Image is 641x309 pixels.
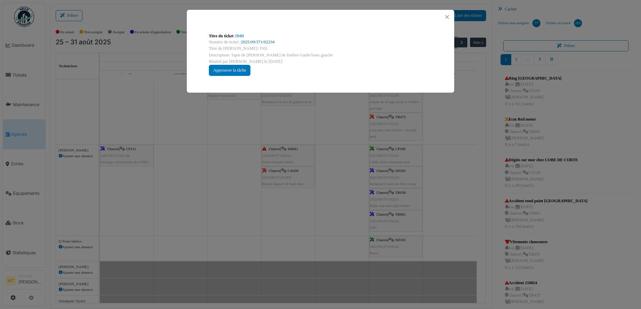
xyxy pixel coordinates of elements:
[209,65,250,76] div: Approuver la tâche
[209,33,432,39] div: Titre du ticket :
[209,58,432,65] div: Réalisé par [PERSON_NAME] le [DATE]
[236,34,244,38] a: Tr01
[209,52,432,58] div: Description: Tapis de [PERSON_NAME] de fenêtre Garde boue gauche
[209,39,432,45] div: Numéro de ticket :
[209,45,432,52] div: Titre de [PERSON_NAME]: Tr01
[443,12,452,21] button: Close
[241,40,275,44] a: 2025/09/371/02234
